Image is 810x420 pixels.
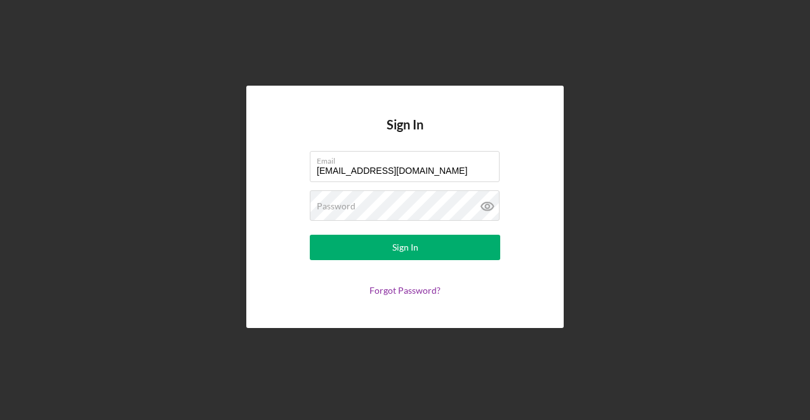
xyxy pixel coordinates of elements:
label: Email [317,152,500,166]
button: Sign In [310,235,500,260]
a: Forgot Password? [369,285,441,296]
h4: Sign In [387,117,423,151]
label: Password [317,201,355,211]
div: Sign In [392,235,418,260]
